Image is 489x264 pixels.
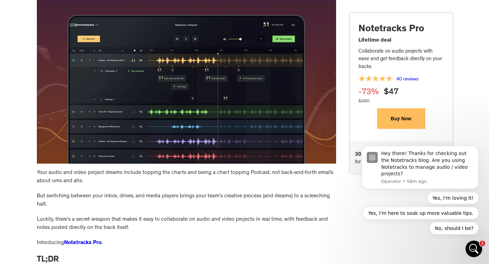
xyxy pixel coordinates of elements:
[37,239,336,254] div: Introducing .
[384,88,398,98] div: $47
[64,240,102,246] a: Notetracks Pro
[351,140,489,239] iframe: Intercom notifications message
[396,77,418,82] a: 40 reviews
[358,88,379,98] div: -73%
[358,48,444,71] p: Collaborate on audio projects with ease and get feedback directly on your tracks
[466,241,482,257] iframe: Intercom live chat
[480,241,485,246] span: 1
[358,98,370,108] div: $360
[358,36,444,45] p: Lifetime deal
[377,108,425,129] button: Buy Now
[37,192,336,216] div: But switching between your inbox, drives, and media players brings your team’s creative process (...
[37,216,336,239] div: Luckily, there's a secret weapon that makes it easy to collaborate on audio and video projects in...
[37,169,336,192] div: Your audio and video project dreams include topping the charts and being a chart topping Podcast,...
[358,23,444,36] p: Notetracks Pro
